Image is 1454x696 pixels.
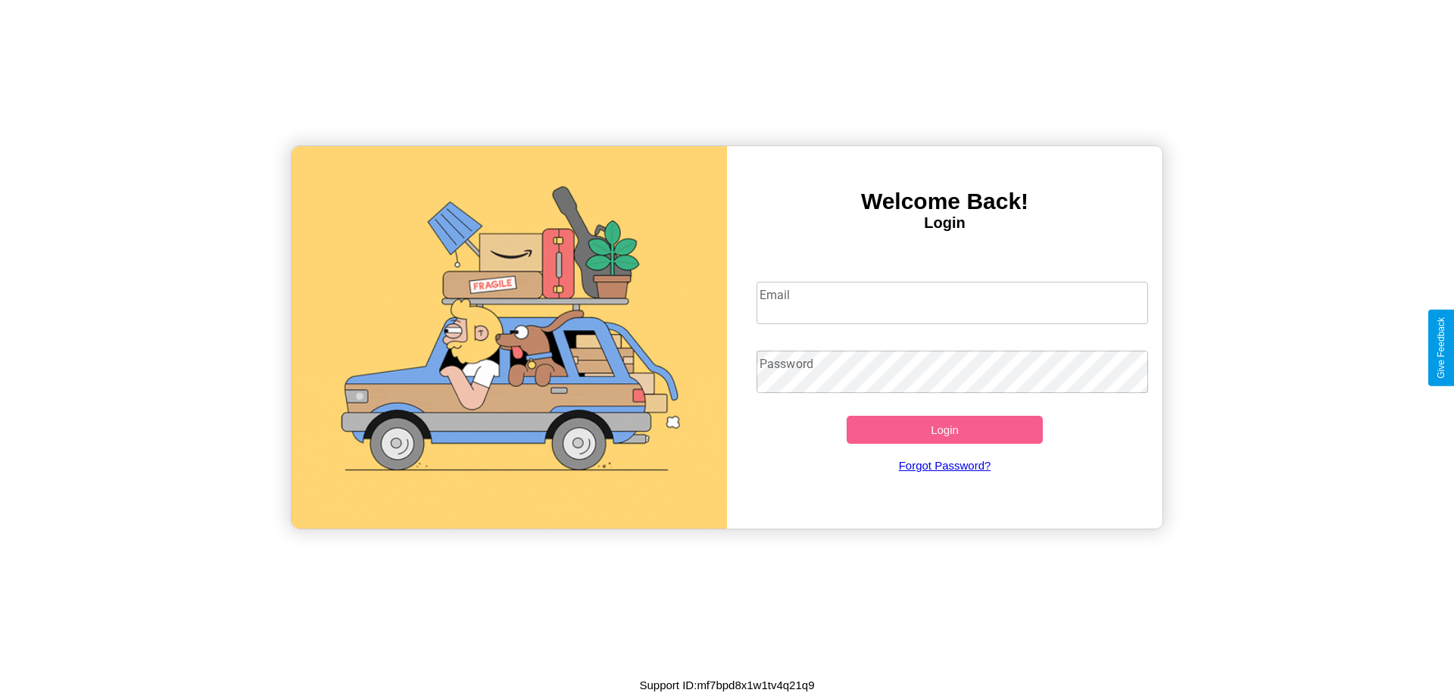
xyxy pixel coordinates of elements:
[749,444,1141,487] a: Forgot Password?
[292,146,727,529] img: gif
[1436,317,1446,379] div: Give Feedback
[847,416,1043,444] button: Login
[640,675,815,695] p: Support ID: mf7bpd8x1w1tv4q21q9
[727,214,1162,232] h4: Login
[727,189,1162,214] h3: Welcome Back!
